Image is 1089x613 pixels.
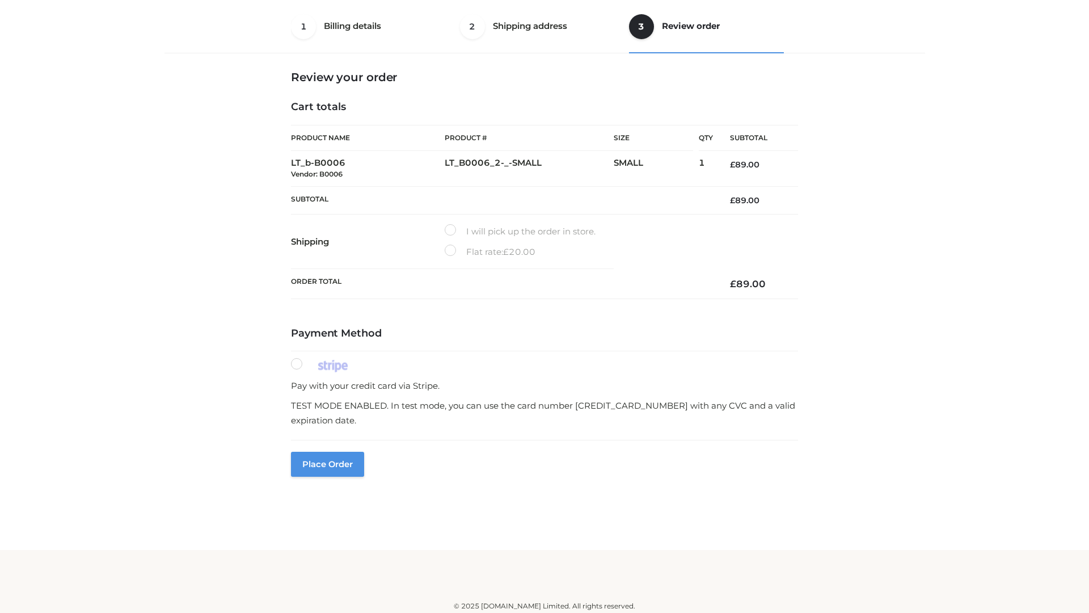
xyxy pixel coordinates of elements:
bdi: 20.00 [503,246,535,257]
th: Product Name [291,125,445,151]
h3: Review your order [291,70,798,84]
td: 1 [699,151,713,187]
th: Size [614,125,693,151]
th: Order Total [291,269,713,299]
bdi: 89.00 [730,159,759,170]
div: © 2025 [DOMAIN_NAME] Limited. All rights reserved. [168,601,921,612]
button: Place order [291,452,364,477]
bdi: 89.00 [730,278,766,289]
h4: Payment Method [291,328,798,340]
label: I will pick up the order in store. [445,224,596,239]
th: Shipping [291,215,445,269]
bdi: 89.00 [730,195,759,205]
p: Pay with your credit card via Stripe. [291,379,798,393]
th: Product # [445,125,614,151]
small: Vendor: B0006 [291,170,343,178]
th: Subtotal [291,186,713,214]
span: £ [730,278,736,289]
th: Subtotal [713,125,798,151]
td: LT_b-B0006 [291,151,445,187]
p: TEST MODE ENABLED. In test mode, you can use the card number [CREDIT_CARD_NUMBER] with any CVC an... [291,398,798,427]
td: LT_B0006_2-_-SMALL [445,151,614,187]
label: Flat rate: [445,245,535,259]
td: SMALL [614,151,699,187]
span: £ [730,195,735,205]
span: £ [730,159,735,170]
h4: Cart totals [291,101,798,114]
span: £ [503,246,509,257]
th: Qty [699,125,713,151]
